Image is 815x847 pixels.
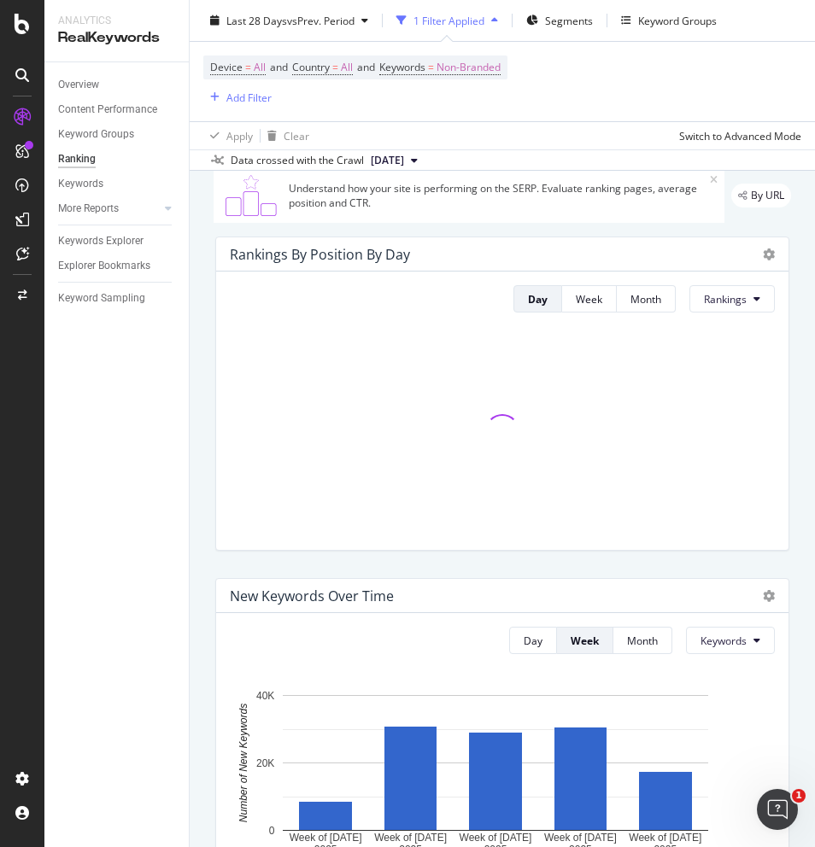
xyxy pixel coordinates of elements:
[557,627,613,654] button: Week
[617,285,676,313] button: Month
[672,122,801,149] button: Switch to Advanced Mode
[630,292,661,307] div: Month
[58,101,157,119] div: Content Performance
[245,60,251,74] span: =
[524,634,542,648] div: Day
[289,181,710,210] div: Understand how your site is performing on the SERP. Evaluate ranking pages, average position and ...
[58,14,175,28] div: Analytics
[613,627,672,654] button: Month
[792,789,806,803] span: 1
[203,122,253,149] button: Apply
[614,7,724,34] button: Keyword Groups
[58,101,177,119] a: Content Performance
[519,7,600,34] button: Segments
[428,60,434,74] span: =
[357,60,375,74] span: and
[371,153,404,168] span: 2025 Aug. 8th
[627,634,658,648] div: Month
[58,76,177,94] a: Overview
[701,634,747,648] span: Keywords
[230,587,394,605] div: New Keywords Over Time
[58,175,103,193] div: Keywords
[390,7,505,34] button: 1 Filter Applied
[58,175,177,193] a: Keywords
[231,153,364,168] div: Data crossed with the Crawl
[513,285,562,313] button: Day
[332,60,338,74] span: =
[58,150,177,168] a: Ranking
[571,634,599,648] div: Week
[58,126,134,143] div: Keyword Groups
[364,150,425,171] button: [DATE]
[284,128,309,143] div: Clear
[679,128,801,143] div: Switch to Advanced Mode
[58,257,177,275] a: Explorer Bookmarks
[220,175,282,216] img: C0S+odjvPe+dCwPhcw0W2jU4KOcefU0IcxbkVEfgJ6Ft4vBgsVVQAAAABJRU5ErkJggg==
[689,285,775,313] button: Rankings
[58,289,177,307] a: Keyword Sampling
[226,13,287,27] span: Last 28 Days
[269,825,275,837] text: 0
[254,55,266,79] span: All
[413,13,484,27] div: 1 Filter Applied
[58,257,150,275] div: Explorer Bookmarks
[237,704,249,822] text: Number of New Keywords
[509,627,557,654] button: Day
[437,55,501,79] span: Non-Branded
[58,200,119,218] div: More Reports
[58,232,144,250] div: Keywords Explorer
[629,832,701,844] text: Week of [DATE]
[751,190,784,201] span: By URL
[638,13,717,27] div: Keyword Groups
[545,13,593,27] span: Segments
[287,13,355,27] span: vs Prev. Period
[292,60,330,74] span: Country
[58,232,177,250] a: Keywords Explorer
[460,832,532,844] text: Week of [DATE]
[270,60,288,74] span: and
[704,292,747,307] span: Rankings
[203,7,375,34] button: Last 28 DaysvsPrev. Period
[58,200,160,218] a: More Reports
[528,292,548,307] div: Day
[58,126,177,143] a: Keyword Groups
[256,757,274,769] text: 20K
[230,246,410,263] div: Rankings By Position By Day
[757,789,798,830] iframe: Intercom live chat
[203,87,272,108] button: Add Filter
[226,90,272,104] div: Add Filter
[261,122,309,149] button: Clear
[576,292,602,307] div: Week
[544,832,617,844] text: Week of [DATE]
[686,627,775,654] button: Keywords
[210,60,243,74] span: Device
[58,289,145,307] div: Keyword Sampling
[562,285,617,313] button: Week
[290,832,362,844] text: Week of [DATE]
[226,128,253,143] div: Apply
[379,60,425,74] span: Keywords
[374,832,447,844] text: Week of [DATE]
[256,690,274,702] text: 40K
[58,28,175,48] div: RealKeywords
[731,184,791,207] div: legacy label
[58,76,99,94] div: Overview
[58,150,96,168] div: Ranking
[341,55,353,79] span: All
